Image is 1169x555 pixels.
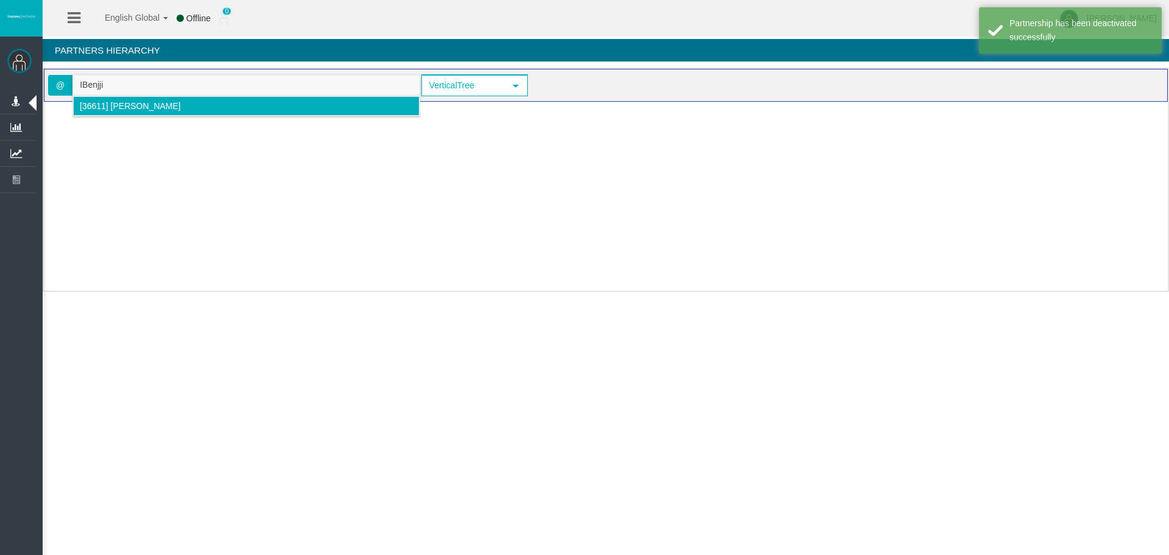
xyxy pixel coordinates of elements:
span: select [511,81,521,91]
div: Partnership has been deactivated successfully [1009,16,1153,44]
img: logo.svg [6,14,37,19]
img: user_small.png [219,13,229,25]
span: VerticalTree [423,76,505,95]
span: @ [48,75,72,96]
span: [36611] [PERSON_NAME] [80,101,181,111]
span: Offline [186,13,211,23]
span: English Global [89,13,160,23]
input: Search partner... [73,76,420,94]
h4: Partners Hierarchy [43,39,1169,62]
span: 0 [222,7,232,15]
